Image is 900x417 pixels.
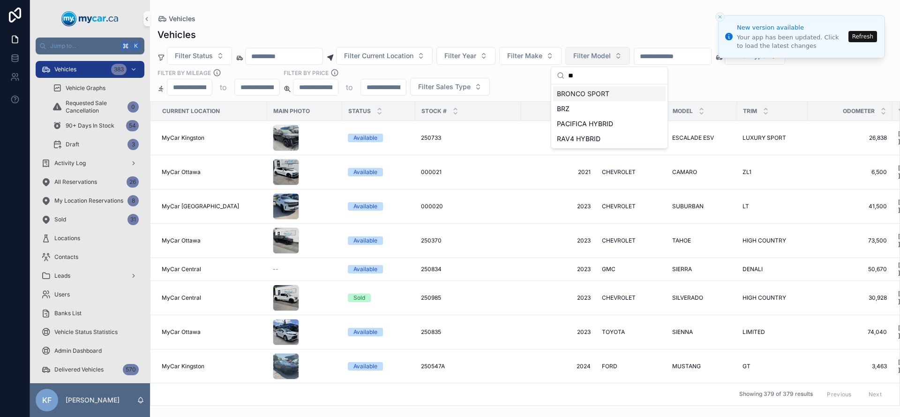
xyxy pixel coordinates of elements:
[602,363,617,370] span: FORD
[348,294,410,302] a: Sold
[61,11,119,26] img: App logo
[813,328,887,336] a: 74,040
[602,328,661,336] a: TOYOTA
[527,328,591,336] a: 2023
[672,237,731,244] a: TAHOE
[421,107,447,115] span: Stock #
[175,51,213,61] span: Filter Status
[162,328,262,336] a: MyCar Ottawa
[813,237,887,244] a: 73,500
[157,68,211,77] label: Filter By Mileage
[527,168,591,176] span: 2021
[672,237,691,244] span: TAHOE
[602,363,661,370] a: FORD
[742,328,802,336] a: LIMITED
[813,134,887,142] span: 26,838
[565,47,630,65] button: Select Button
[157,14,195,23] a: Vehicles
[348,107,371,115] span: Status
[421,168,442,176] span: 000021
[47,136,144,153] a: Draft3
[737,23,846,32] div: New version available
[36,192,144,209] a: My Location Reservations8
[127,214,139,225] div: 31
[348,202,410,211] a: Available
[742,203,749,210] span: LT
[527,237,591,244] span: 2023
[273,107,310,115] span: Main Photo
[742,328,765,336] span: LIMITED
[162,107,220,115] span: Current Location
[66,122,114,129] span: 90+ Days In Stock
[527,265,591,273] a: 2023
[348,362,410,371] a: Available
[54,366,104,373] span: Delivered Vehicles
[54,178,97,186] span: All Reservations
[54,328,118,336] span: Vehicle Status Statistics
[813,168,887,176] span: 6,500
[36,305,144,322] a: Banks List
[742,237,802,244] a: HIGH COUNTRY
[66,395,120,405] p: [PERSON_NAME]
[602,294,636,302] span: CHEVROLET
[813,203,887,210] a: 41,500
[421,134,441,142] span: 250733
[672,168,697,176] span: CAMARO
[126,120,139,131] div: 54
[421,203,443,210] span: 000020
[527,294,591,302] span: 2023
[54,310,82,317] span: Banks List
[47,117,144,134] a: 90+ Days In Stock54
[36,286,144,303] a: Users
[50,42,117,50] span: Jump to...
[672,294,731,302] a: SILVERADO
[551,84,667,148] div: Suggestions
[36,174,144,190] a: All Reservations26
[346,82,353,93] p: to
[157,28,196,41] h1: Vehicles
[127,195,139,206] div: 8
[54,159,86,167] span: Activity Log
[353,362,377,371] div: Available
[436,47,495,65] button: Select Button
[54,347,102,355] span: Admin Dashboard
[557,89,609,99] span: BRONCO SPORT
[36,61,144,78] a: Vehicles383
[353,168,377,176] div: Available
[848,31,877,42] button: Refresh
[162,168,262,176] a: MyCar Ottawa
[162,134,204,142] span: MyCar Kingston
[421,265,516,273] a: 250834
[742,265,763,273] span: DENALI
[42,394,52,406] span: KF
[348,236,410,245] a: Available
[672,168,731,176] a: CAMARO
[336,47,433,65] button: Select Button
[557,134,600,144] span: RAV4 HYBRID
[672,328,693,336] span: SIENNA
[742,168,802,176] a: ZL1
[353,202,377,211] div: Available
[813,265,887,273] a: 50,670
[602,265,661,273] a: GMC
[743,107,757,115] span: Trim
[421,294,441,302] span: 250985
[66,84,105,92] span: Vehicle Graphs
[672,134,731,142] a: ESCALADE ESV
[220,82,227,93] p: to
[557,119,613,129] span: PACIFICA HYBRID
[162,265,262,273] a: MyCar Central
[353,134,377,142] div: Available
[162,294,201,302] span: MyCar Central
[353,328,377,336] div: Available
[742,363,802,370] a: GT
[421,168,516,176] a: 000021
[602,168,661,176] a: CHEVROLET
[672,134,714,142] span: ESCALADE ESV
[843,107,875,115] span: Odometer
[273,265,337,273] a: --
[813,363,887,370] span: 3,463
[742,294,802,302] a: HIGH COUNTRY
[353,294,365,302] div: Sold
